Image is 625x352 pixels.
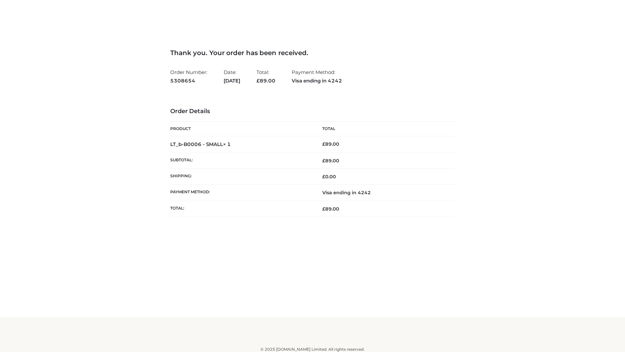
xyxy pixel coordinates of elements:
span: 89.00 [322,158,339,164]
span: 89.00 [257,78,275,84]
h3: Thank you. Your order has been received. [170,49,455,57]
th: Subtotal: [170,153,312,169]
li: Total: [257,66,275,86]
strong: × 1 [223,141,231,147]
span: 89.00 [322,206,339,212]
td: Visa ending in 4242 [312,185,455,201]
span: £ [322,174,325,180]
span: £ [322,206,325,212]
th: Total: [170,201,312,217]
strong: 5308654 [170,77,207,85]
span: £ [322,141,325,147]
h3: Order Details [170,108,455,115]
span: £ [257,78,260,84]
th: Payment method: [170,185,312,201]
th: Shipping: [170,169,312,185]
strong: LT_b-B0006 - SMALL [170,141,231,147]
span: £ [322,158,325,164]
th: Total [312,122,455,136]
th: Product [170,122,312,136]
bdi: 89.00 [322,141,339,147]
li: Date: [224,66,240,86]
strong: Visa ending in 4242 [292,77,342,85]
li: Payment Method: [292,66,342,86]
bdi: 0.00 [322,174,336,180]
li: Order Number: [170,66,207,86]
strong: [DATE] [224,77,240,85]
